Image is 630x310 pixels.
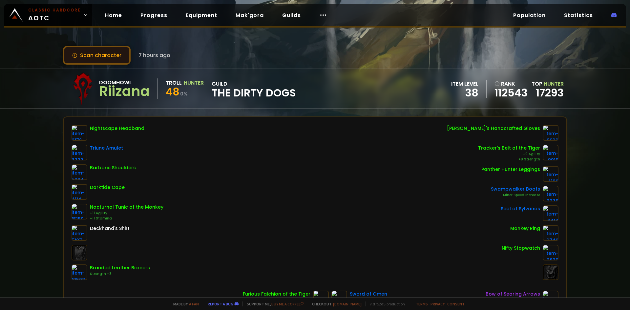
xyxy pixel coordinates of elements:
[366,301,405,306] span: v. d752d5 - production
[271,301,304,306] a: Buy me a coffee
[543,125,558,141] img: item-9632
[543,205,558,221] img: item-6414
[536,85,564,100] a: 17293
[72,125,87,141] img: item-8176
[478,157,540,162] div: +9 Strength
[451,88,478,98] div: 38
[532,80,564,88] div: Top
[72,225,87,241] img: item-5107
[90,145,123,152] div: Triune Amulet
[502,245,540,252] div: Nifty Stopwatch
[166,84,179,99] span: 48
[544,80,564,88] span: Hunter
[72,204,87,219] img: item-15159
[243,291,310,298] div: Furious Falchion of the Tiger
[135,9,173,22] a: Progress
[486,291,540,298] div: Bow of Searing Arrows
[277,9,306,22] a: Guilds
[180,91,188,97] small: 0 %
[72,184,87,200] img: item-4114
[481,166,540,173] div: Panther Hunter Leggings
[28,7,81,13] small: Classic Hardcore
[559,9,598,22] a: Statistics
[494,80,528,88] div: rank
[90,184,125,191] div: Darktide Cape
[90,216,163,221] div: +11 Stamina
[63,46,131,65] button: Scan character
[72,145,87,160] img: item-7722
[510,225,540,232] div: Monkey Ring
[543,225,558,241] img: item-6748
[90,211,163,216] div: +11 Agility
[28,7,81,23] span: AOTC
[4,4,92,26] a: Classic HardcoreAOTC
[242,301,304,306] span: Support me,
[451,80,478,88] div: item level
[350,291,387,298] div: Sword of Omen
[543,245,558,260] img: item-2820
[90,164,136,171] div: Barbaric Shoulders
[72,264,87,280] img: item-19508
[90,204,163,211] div: Nocturnal Tunic of the Monkey
[138,51,170,59] span: 7 hours ago
[212,80,296,98] div: guild
[208,301,233,306] a: Report a bug
[491,186,540,193] div: Swampwalker Boots
[99,78,150,87] div: Doomhowl
[72,164,87,180] img: item-5964
[543,166,558,182] img: item-4108
[180,9,222,22] a: Equipment
[189,301,199,306] a: a fan
[99,87,150,96] div: Riizana
[169,301,199,306] span: Made by
[90,225,130,232] div: Deckhand's Shirt
[184,79,204,87] div: Hunter
[478,145,540,152] div: Tracker's Belt of the Tiger
[508,9,551,22] a: Population
[430,301,445,306] a: Privacy
[90,125,144,132] div: Nightscape Headband
[90,264,150,271] div: Branded Leather Bracers
[166,79,182,87] div: Troll
[333,301,362,306] a: [DOMAIN_NAME]
[543,186,558,201] img: item-2276
[308,301,362,306] span: Checkout
[478,152,540,157] div: +9 Agility
[416,301,428,306] a: Terms
[491,193,540,198] div: Minor Speed Increase
[90,271,150,277] div: Strength +3
[212,88,296,98] span: The Dirty Dogs
[447,125,540,132] div: [PERSON_NAME]'s Handcrafted Gloves
[494,88,528,98] a: 112543
[543,145,558,160] img: item-9916
[100,9,127,22] a: Home
[230,9,269,22] a: Mak'gora
[501,205,540,212] div: Seal of Sylvanas
[447,301,465,306] a: Consent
